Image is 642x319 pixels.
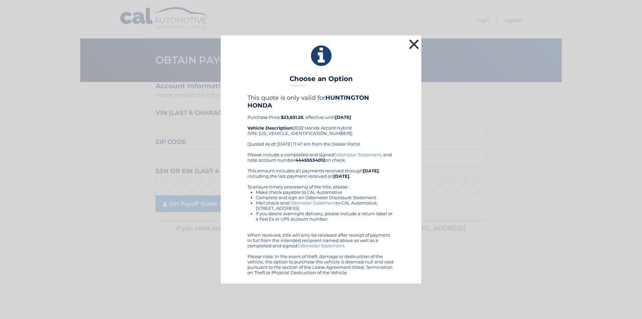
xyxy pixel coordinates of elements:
b: $23,631.26 [281,114,303,120]
li: Mail check and to CAL Automotive, [STREET_ADDRESS] [256,200,395,211]
b: HUNTINGTON HONDA [247,94,369,109]
h4: This quote is only valid for [247,94,395,109]
strong: Vehicle Description: [247,125,294,131]
h3: Choose an Option [290,75,353,86]
b: 44455534012 [295,157,325,163]
a: Odometer Statement [289,200,336,206]
b: [DATE] [335,114,351,120]
a: Odometer Statement [334,152,381,157]
li: If you desire overnight delivery, please include a return label or a Fed Ex or UPS account number. [256,211,395,222]
div: Please include a completed and signed , and note account number on check. This amount includes al... [247,152,395,275]
li: Complete and sign an Odometer Disclosure Statement [256,195,395,200]
b: [DATE] [333,173,349,179]
li: Make check payable to CAL Automotive [256,189,395,195]
button: × [407,37,421,51]
div: Purchase Price: , effective until 2022 Honda Accord Hybrid (VIN: [US_VEHICLE_IDENTIFICATION_NUMBE... [247,94,395,152]
b: [DATE] [363,168,379,173]
a: Odometer Statement [297,243,344,248]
